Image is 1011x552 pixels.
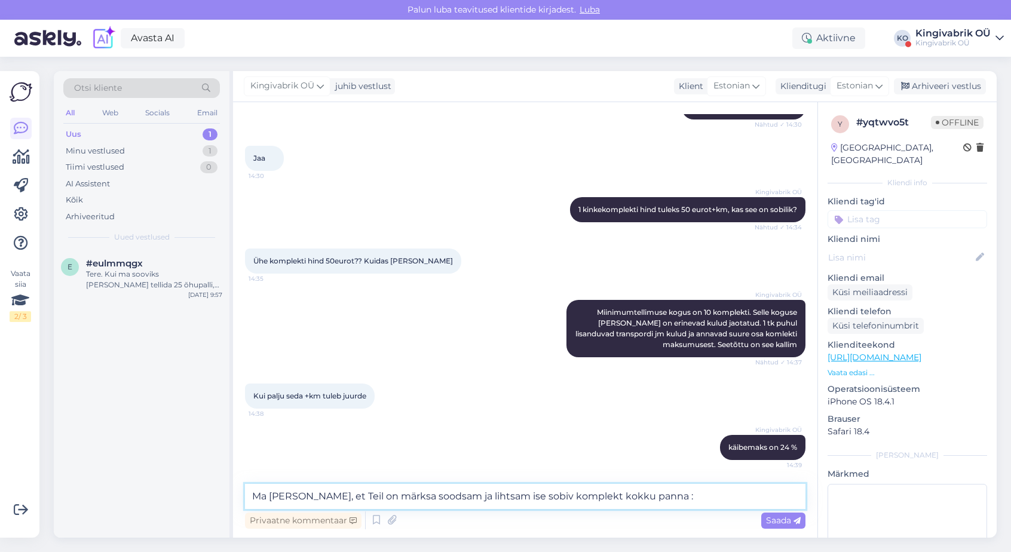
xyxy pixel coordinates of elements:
[10,311,31,322] div: 2 / 3
[249,171,293,180] span: 14:30
[837,79,873,93] span: Estonian
[203,128,217,140] div: 1
[250,79,314,93] span: Kingivabrik OÜ
[66,128,81,140] div: Uus
[755,358,802,367] span: Nähtud ✓ 14:37
[253,256,453,265] span: Ühe komplekti hind 50eurot?? Kuidas [PERSON_NAME]
[755,120,802,129] span: Nähtud ✓ 14:30
[894,78,986,94] div: Arhiveeri vestlus
[828,339,987,351] p: Klienditeekond
[86,269,222,290] div: Tere. Kui ma sooviks [PERSON_NAME] tellida 25 õhupalli, logoga. Kui suur võimalus see on, et reed...
[728,443,797,452] span: käibemaks on 24 %
[828,425,987,438] p: Safari 18.4
[195,105,220,121] div: Email
[755,290,802,299] span: Kingivabrik OÜ
[828,383,987,395] p: Operatsioonisüsteem
[915,38,991,48] div: Kingivabrik OÜ
[828,352,921,363] a: [URL][DOMAIN_NAME]
[63,105,77,121] div: All
[828,195,987,208] p: Kliendi tag'id
[776,80,826,93] div: Klienditugi
[931,116,984,129] span: Offline
[831,142,963,167] div: [GEOGRAPHIC_DATA], [GEOGRAPHIC_DATA]
[66,178,110,190] div: AI Assistent
[828,233,987,246] p: Kliendi nimi
[828,305,987,318] p: Kliendi telefon
[249,409,293,418] span: 14:38
[245,484,805,509] textarea: Ma [PERSON_NAME], et Teil on märksa soodsam ja lihtsam ise sobiv komplekt kokku panna :
[68,262,72,271] span: e
[915,29,991,38] div: Kingivabrik OÜ
[894,30,911,47] div: KO
[757,461,802,470] span: 14:39
[838,119,842,128] span: y
[245,513,361,529] div: Privaatne kommentaar
[575,308,799,349] span: Miinimumtellimuse kogus on 10 komplekti. Selle koguse [PERSON_NAME] on erinevad kulud jaotatud. 1...
[66,161,124,173] div: Tiimi vestlused
[755,188,802,197] span: Kingivabrik OÜ
[10,81,32,103] img: Askly Logo
[755,425,802,434] span: Kingivabrik OÜ
[114,232,170,243] span: Uued vestlused
[253,154,265,162] span: Jaa
[253,391,366,400] span: Kui palju seda +km tuleb juurde
[200,161,217,173] div: 0
[86,258,143,269] span: #eulmmqgx
[755,223,802,232] span: Nähtud ✓ 14:34
[828,450,987,461] div: [PERSON_NAME]
[828,413,987,425] p: Brauser
[828,210,987,228] input: Lisa tag
[91,26,116,51] img: explore-ai
[330,80,391,93] div: juhib vestlust
[188,290,222,299] div: [DATE] 9:57
[66,194,83,206] div: Kõik
[828,395,987,408] p: iPhone OS 18.4.1
[10,268,31,322] div: Vaata siia
[143,105,172,121] div: Socials
[915,29,1004,48] a: Kingivabrik OÜKingivabrik OÜ
[121,28,185,48] a: Avasta AI
[249,274,293,283] span: 14:35
[713,79,750,93] span: Estonian
[674,80,703,93] div: Klient
[576,4,603,15] span: Luba
[100,105,121,121] div: Web
[66,211,115,223] div: Arhiveeritud
[828,284,912,300] div: Küsi meiliaadressi
[856,115,931,130] div: # yqtwvo5t
[203,145,217,157] div: 1
[828,367,987,378] p: Vaata edasi ...
[828,272,987,284] p: Kliendi email
[828,251,973,264] input: Lisa nimi
[828,468,987,480] p: Märkmed
[828,318,924,334] div: Küsi telefoninumbrit
[766,515,801,526] span: Saada
[828,177,987,188] div: Kliendi info
[578,205,797,214] span: 1 kinkekomplekti hind tuleks 50 eurot+km, kas see on sobilik?
[66,145,125,157] div: Minu vestlused
[792,27,865,49] div: Aktiivne
[74,82,122,94] span: Otsi kliente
